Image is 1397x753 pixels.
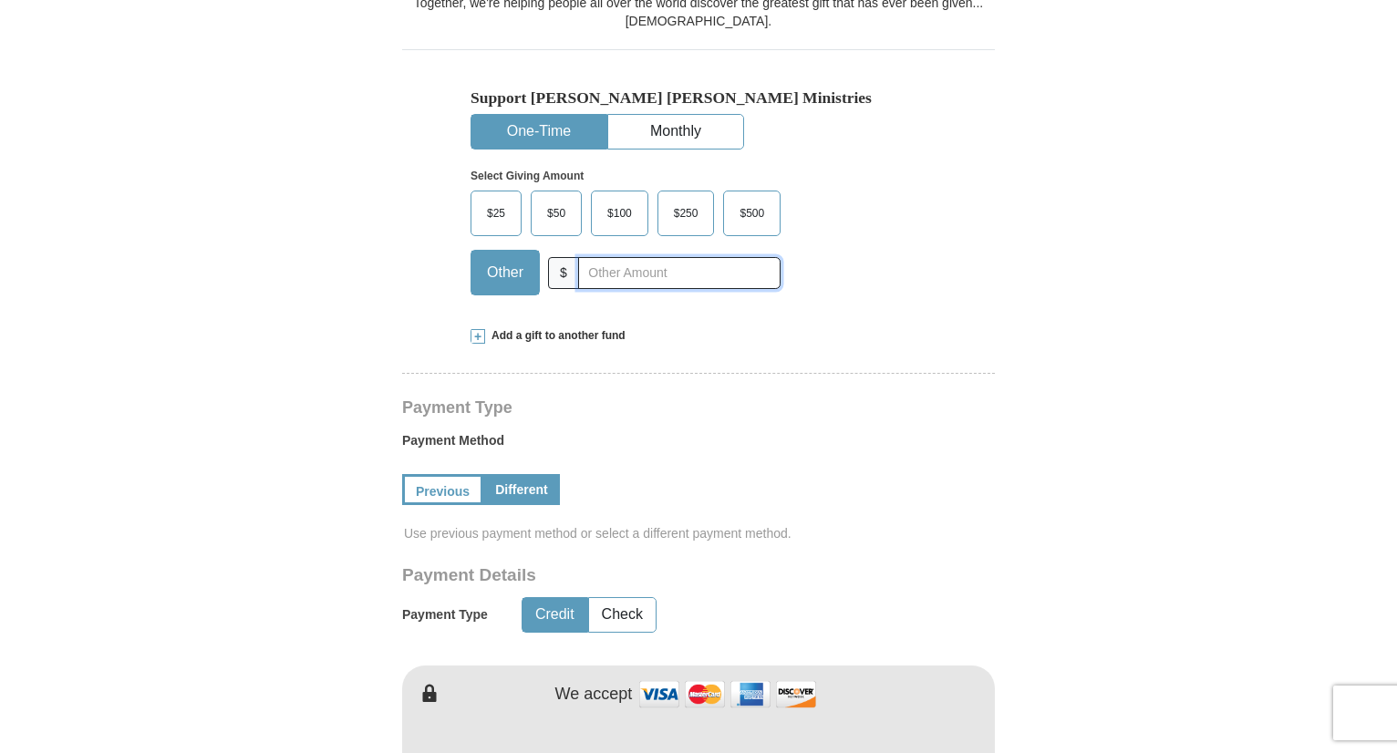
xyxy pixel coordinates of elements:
[555,685,633,705] h4: We accept
[402,565,867,586] h3: Payment Details
[589,598,656,632] button: Check
[402,607,488,623] h5: Payment Type
[478,259,533,286] span: Other
[471,115,606,149] button: One-Time
[485,328,626,344] span: Add a gift to another fund
[730,200,773,227] span: $500
[665,200,708,227] span: $250
[471,88,926,108] h5: Support [PERSON_NAME] [PERSON_NAME] Ministries
[483,474,560,505] a: Different
[523,598,587,632] button: Credit
[471,170,584,182] strong: Select Giving Amount
[402,431,995,459] label: Payment Method
[608,115,743,149] button: Monthly
[538,200,574,227] span: $50
[578,257,781,289] input: Other Amount
[478,200,514,227] span: $25
[402,474,483,505] a: Previous
[548,257,579,289] span: $
[404,524,997,542] span: Use previous payment method or select a different payment method.
[598,200,641,227] span: $100
[402,400,995,415] h4: Payment Type
[636,675,819,714] img: credit cards accepted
